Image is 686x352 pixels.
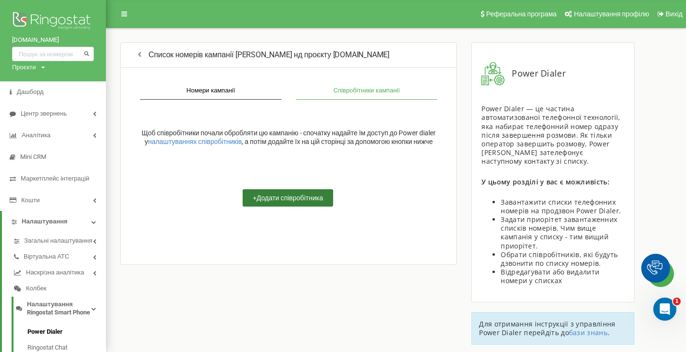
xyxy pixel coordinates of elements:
[12,47,94,61] input: Пошук за номером
[14,253,96,261] a: Віртуальна АТС
[10,153,96,161] a: Mini CRM
[27,300,91,317] span: Налаштування Ringostat Smart Phone
[10,175,96,183] a: Маркетплейс інтеграцій
[481,62,505,85] img: infoPowerDialer
[26,269,84,277] span: Наскрізна аналітика
[22,131,51,140] span: Аналiтика
[673,298,681,305] span: 1
[27,328,63,336] span: Power Dialer
[501,215,624,250] li: Задати приорітет завантаженних списків номерів. Чим вище кампанія у списку - тим вищий приорітет.
[14,285,96,293] a: Колбек
[481,62,624,85] div: Power Dialer
[12,64,36,72] div: Проєкти
[10,88,96,96] a: Дашборд
[653,298,676,321] iframe: Intercom live chat
[24,253,69,261] span: Віртуальна АТС
[10,131,96,140] a: Аналiтика
[21,110,67,118] span: Центр звернень
[471,312,634,345] div: Для отримання інструкції з управління Power Dialer перейдіть до .
[12,218,96,226] a: Налаштування
[27,344,96,352] a: Ringostat Chat
[21,175,90,183] span: Маркетплейс інтеграцій
[10,196,96,205] a: Кошти
[14,237,96,245] a: Загальні налаштування
[12,36,94,44] a: [DOMAIN_NAME]
[27,344,67,352] span: Ringostat Chat
[501,250,624,268] li: Обрати співробітників, які будуть дзвонити по списку номерів.
[22,218,67,226] span: Налаштування
[24,237,92,245] span: Загальні налаштування
[243,189,333,207] button: +Додати співробітника
[14,269,96,277] a: Наскрізна аналітика
[130,109,447,165] div: Щоб співробітники почали обробляти цю кампанію - спочатку надайте їм доступ до Power dialer у , а...
[501,268,624,285] li: Відредагувати або видалити номери у списках
[16,300,96,317] a: Налаштування Ringostat Smart Phone
[10,110,96,118] a: Центр звернень
[501,198,624,215] li: Завантажити списки телефонних номерів на продзвон Power Dialer.
[296,82,438,100] button: Співробітники кампанії
[148,138,242,145] a: налаштуваннях співробітників
[27,328,96,336] a: Power Dialer
[569,328,608,337] a: бази знань
[481,104,624,166] div: Power Dialer — це частина автоматизованої телефонної технології, яка набирає телефонний номер одр...
[481,178,624,186] div: У цьому розділі у вас є можливість:
[120,42,457,68] div: Список номерів кампанії [PERSON_NAME] нд проєкту [DOMAIN_NAME]
[26,285,46,293] span: Колбек
[140,82,282,100] button: Номери кампанії
[20,153,46,161] span: Mini CRM
[21,196,39,205] span: Кошти
[17,88,44,96] span: Дашборд
[12,10,94,34] img: Ringostat logo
